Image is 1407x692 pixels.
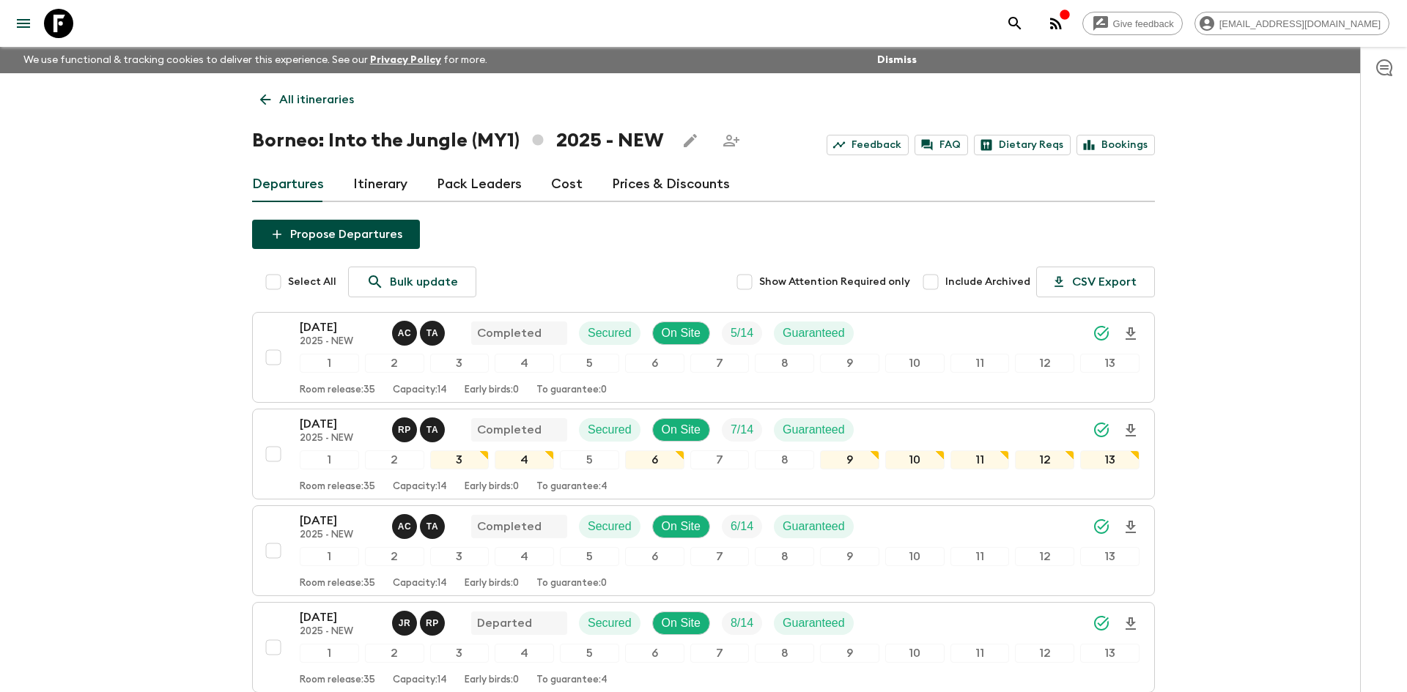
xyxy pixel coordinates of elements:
div: 7 [690,354,750,373]
p: Room release: 35 [300,481,375,493]
svg: Download Onboarding [1122,325,1140,343]
p: 2025 - NEW [300,336,380,348]
div: 3 [430,450,490,469]
div: On Site [652,321,710,345]
div: Secured [579,515,640,538]
div: 12 [1015,644,1074,663]
div: 13 [1080,644,1140,663]
p: Guaranteed [783,518,845,535]
div: 9 [820,354,879,373]
div: Secured [579,611,640,635]
div: 1 [300,547,359,566]
div: 8 [755,547,814,566]
div: 12 [1015,450,1074,469]
div: 2 [365,450,424,469]
div: 4 [495,450,554,469]
div: 3 [430,644,490,663]
div: 2 [365,354,424,373]
div: 10 [885,450,945,469]
p: [DATE] [300,609,380,626]
button: Dismiss [874,50,920,70]
p: 7 / 14 [731,421,753,439]
span: [EMAIL_ADDRESS][DOMAIN_NAME] [1211,18,1389,29]
div: 4 [495,547,554,566]
a: Give feedback [1082,12,1183,35]
a: Cost [551,167,583,202]
p: Capacity: 14 [393,481,447,493]
p: 2025 - NEW [300,433,380,444]
div: Trip Fill [722,515,762,538]
div: 9 [820,450,879,469]
a: Itinerary [353,167,407,202]
div: 1 [300,644,359,663]
div: 6 [625,354,684,373]
span: Select All [288,275,336,289]
div: On Site [652,611,710,635]
p: Guaranteed [783,614,845,632]
div: Secured [579,321,640,345]
div: On Site [652,418,710,442]
h1: Borneo: Into the Jungle (MY1) 2025 - NEW [252,126,664,155]
div: 12 [1015,354,1074,373]
p: We use functional & tracking cookies to deliver this experience. See our for more. [18,47,493,73]
div: On Site [652,515,710,538]
p: Guaranteed [783,324,845,342]
a: FAQ [915,135,968,155]
div: 7 [690,644,750,663]
p: Capacity: 14 [393,674,447,686]
p: To guarantee: 0 [536,384,607,396]
div: 11 [950,450,1010,469]
div: 3 [430,547,490,566]
p: Capacity: 14 [393,384,447,396]
span: Include Archived [945,275,1030,289]
p: All itineraries [279,91,354,108]
button: [DATE]2025 - NEWRoy Phang, Tiyon Anak JunaCompletedSecuredOn SiteTrip FillGuaranteed1234567891011... [252,409,1155,499]
p: 5 / 14 [731,324,753,342]
p: Early birds: 0 [465,674,519,686]
div: 7 [690,450,750,469]
div: 1 [300,354,359,373]
p: Room release: 35 [300,384,375,396]
a: Bookings [1077,135,1155,155]
p: On Site [662,518,701,535]
p: Capacity: 14 [393,578,447,589]
a: All itineraries [252,85,362,114]
div: 6 [625,450,684,469]
a: Pack Leaders [437,167,522,202]
a: Feedback [827,135,909,155]
a: Privacy Policy [370,55,441,65]
svg: Synced Successfully [1093,518,1110,535]
p: To guarantee: 4 [536,674,608,686]
span: Share this itinerary [717,126,746,155]
div: 1 [300,450,359,469]
p: Bulk update [390,273,458,291]
a: Bulk update [348,267,476,297]
p: Early birds: 0 [465,384,519,396]
div: 9 [820,547,879,566]
button: search adventures [1000,9,1030,38]
span: Roy Phang, Tiyon Anak Juna [392,422,448,434]
div: Trip Fill [722,611,762,635]
div: 13 [1080,354,1140,373]
div: Trip Fill [722,321,762,345]
p: Secured [588,614,632,632]
div: 12 [1015,547,1074,566]
div: Trip Fill [722,418,762,442]
div: 10 [885,354,945,373]
span: Alvin Chin Chun Wei, Tiyon Anak Juna [392,325,448,337]
p: On Site [662,324,701,342]
p: On Site [662,614,701,632]
button: [DATE]2025 - NEWAlvin Chin Chun Wei, Tiyon Anak JunaCompletedSecuredOn SiteTrip FillGuaranteed123... [252,505,1155,596]
p: 6 / 14 [731,518,753,535]
button: Edit this itinerary [676,126,705,155]
p: Early birds: 0 [465,578,519,589]
p: [DATE] [300,415,380,433]
div: 5 [560,644,619,663]
svg: Download Onboarding [1122,518,1140,536]
div: 5 [560,547,619,566]
p: Secured [588,324,632,342]
p: [DATE] [300,512,380,529]
p: Departed [477,614,532,632]
div: 11 [950,354,1010,373]
p: Early birds: 0 [465,481,519,493]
